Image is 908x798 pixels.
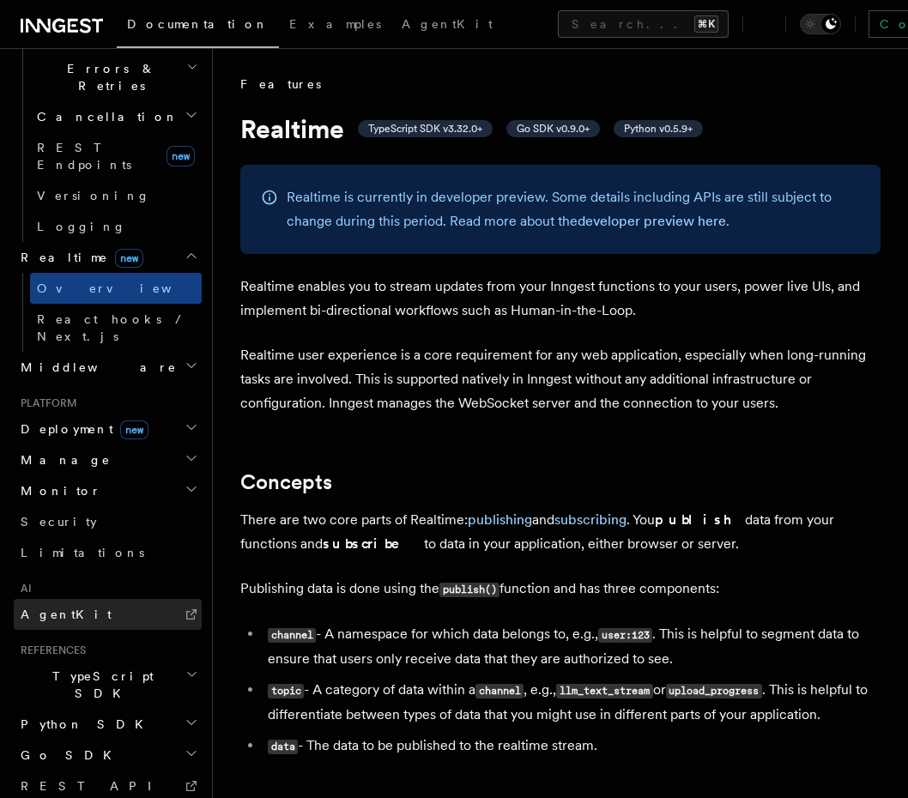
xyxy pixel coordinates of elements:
a: Security [14,506,202,537]
span: Cancellation [30,108,179,125]
p: Realtime user experience is a core requirement for any web application, especially when long-runn... [240,343,881,415]
strong: publish [655,511,745,528]
a: AgentKit [391,5,503,46]
span: Features [240,76,321,93]
a: Versioning [30,180,202,211]
span: Overview [37,281,214,295]
h1: Realtime [240,113,881,144]
button: Errors & Retries [30,53,202,101]
li: - A category of data within a , e.g., or . This is helpful to differentiate between types of data... [263,678,881,727]
span: TypeScript SDK v3.32.0+ [368,122,482,136]
button: Realtimenew [14,242,202,273]
p: Realtime enables you to stream updates from your Inngest functions to your users, power live UIs,... [240,275,881,323]
button: Python SDK [14,709,202,740]
button: Go SDK [14,740,202,771]
span: TypeScript SDK [14,668,185,702]
span: new [115,249,143,268]
button: Manage [14,444,202,475]
a: Examples [279,5,391,46]
button: Cancellation [30,101,202,132]
p: There are two core parts of Realtime: and . You data from your functions and to data in your appl... [240,508,881,556]
span: Go SDK [14,747,122,764]
a: AgentKit [14,599,202,630]
span: new [166,146,195,166]
a: developer preview here [578,213,726,229]
span: Platform [14,396,77,410]
span: Limitations [21,546,144,559]
span: REST Endpoints [37,141,131,172]
span: Logging [37,220,126,233]
strong: subscribe [323,535,424,552]
code: upload_progress [666,684,762,698]
span: Middleware [14,359,177,376]
span: Manage [14,451,111,469]
code: channel [475,684,524,698]
span: Versioning [37,189,150,203]
code: topic [268,684,304,698]
span: Security [21,515,97,529]
span: Realtime [14,249,143,266]
span: Errors & Retries [30,60,186,94]
a: Limitations [14,537,202,568]
span: References [14,644,86,657]
span: React hooks / Next.js [37,312,189,343]
span: Python v0.5.9+ [624,122,693,136]
span: AgentKit [21,608,112,621]
a: REST Endpointsnew [30,132,202,180]
code: data [268,740,298,754]
span: Monitor [14,482,101,499]
div: Realtimenew [14,273,202,352]
span: Examples [289,17,381,31]
span: Python SDK [14,716,154,733]
a: publishing [468,511,532,528]
button: TypeScript SDK [14,661,202,709]
a: Documentation [117,5,279,48]
a: Overview [30,273,202,304]
span: REST API [21,779,166,793]
kbd: ⌘K [694,15,718,33]
span: AI [14,582,32,595]
a: Logging [30,211,202,242]
button: Toggle dark mode [800,14,841,34]
span: AgentKit [402,17,493,31]
code: llm_text_stream [556,684,652,698]
code: publish() [439,583,499,597]
a: React hooks / Next.js [30,304,202,352]
span: Go SDK v0.9.0+ [517,122,590,136]
button: Middleware [14,352,202,383]
li: - A namespace for which data belongs to, e.g., . This is helpful to segment data to ensure that u... [263,622,881,671]
button: Deploymentnew [14,414,202,444]
span: new [120,420,148,439]
p: Realtime is currently in developer preview. Some details including APIs are still subject to chan... [287,185,860,233]
code: channel [268,628,316,643]
button: Monitor [14,475,202,506]
button: Search...⌘K [558,10,729,38]
code: user:123 [598,628,652,643]
a: Concepts [240,470,332,494]
a: subscribing [554,511,627,528]
span: Deployment [14,420,148,438]
li: - The data to be published to the realtime stream. [263,734,881,759]
span: Documentation [127,17,269,31]
p: Publishing data is done using the function and has three components: [240,577,881,602]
